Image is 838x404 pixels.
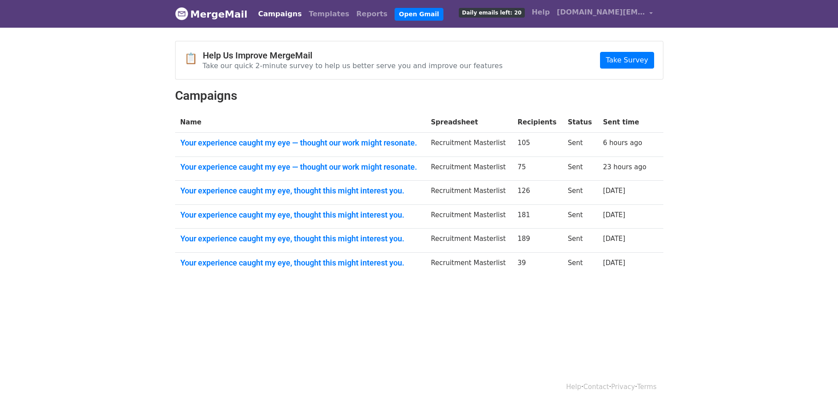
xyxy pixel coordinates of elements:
th: Status [563,112,598,133]
h4: Help Us Improve MergeMail [203,50,503,61]
a: Your experience caught my eye — thought our work might resonate. [180,162,421,172]
th: Spreadsheet [426,112,512,133]
a: Daily emails left: 20 [455,4,528,21]
a: Your experience caught my eye, thought this might interest you. [180,234,421,244]
td: Recruitment Masterlist [426,181,512,205]
a: [DOMAIN_NAME][EMAIL_ADDRESS][DOMAIN_NAME] [553,4,656,24]
a: [DATE] [603,211,626,219]
td: 181 [512,204,563,229]
td: Recruitment Masterlist [426,157,512,181]
td: Recruitment Masterlist [426,229,512,253]
a: Templates [305,5,353,23]
p: Take our quick 2-minute survey to help us better serve you and improve our features [203,61,503,70]
a: Reports [353,5,391,23]
td: Recruitment Masterlist [426,204,512,229]
th: Recipients [512,112,563,133]
td: Sent [563,181,598,205]
td: 39 [512,253,563,277]
a: Privacy [611,383,635,391]
a: Contact [583,383,609,391]
a: Your experience caught my eye, thought this might interest you. [180,186,421,196]
td: 126 [512,181,563,205]
td: Recruitment Masterlist [426,133,512,157]
td: 75 [512,157,563,181]
td: Sent [563,204,598,229]
a: Your experience caught my eye, thought this might interest you. [180,258,421,268]
a: Take Survey [600,52,654,69]
a: Help [566,383,581,391]
span: Daily emails left: 20 [459,8,524,18]
a: 6 hours ago [603,139,642,147]
h2: Campaigns [175,88,663,103]
a: Terms [637,383,656,391]
th: Name [175,112,426,133]
a: [DATE] [603,259,626,267]
span: 📋 [184,52,203,65]
a: 23 hours ago [603,163,647,171]
td: Sent [563,229,598,253]
a: Campaigns [255,5,305,23]
td: Sent [563,157,598,181]
th: Sent time [598,112,652,133]
span: [DOMAIN_NAME][EMAIL_ADDRESS][DOMAIN_NAME] [557,7,645,18]
a: Open Gmail [395,8,443,21]
td: 105 [512,133,563,157]
td: 189 [512,229,563,253]
td: Sent [563,253,598,277]
td: Recruitment Masterlist [426,253,512,277]
img: MergeMail logo [175,7,188,20]
a: MergeMail [175,5,248,23]
a: Help [528,4,553,21]
td: Sent [563,133,598,157]
a: Your experience caught my eye, thought this might interest you. [180,210,421,220]
a: [DATE] [603,187,626,195]
a: [DATE] [603,235,626,243]
a: Your experience caught my eye — thought our work might resonate. [180,138,421,148]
